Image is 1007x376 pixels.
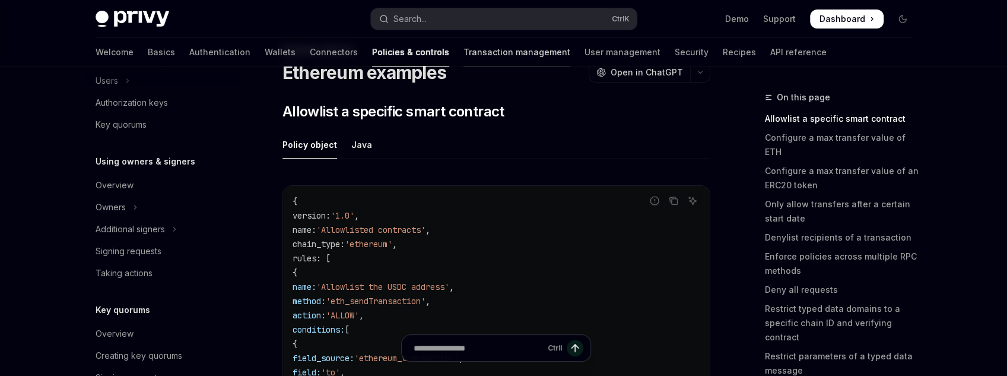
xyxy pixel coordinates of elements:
span: name: [293,282,316,292]
span: 'eth_sendTransaction' [326,296,425,307]
span: 'ALLOW' [326,310,359,321]
span: , [449,282,454,292]
span: , [425,225,430,235]
div: Creating key quorums [96,349,182,363]
span: : [326,210,331,221]
div: Additional signers [96,222,165,236]
a: Only allow transfers after a certain start date [765,195,922,228]
a: Security [675,38,709,67]
span: { [293,267,297,278]
a: Denylist recipients of a transaction [765,228,922,247]
h5: Key quorums [96,303,150,317]
span: chain_type [293,239,340,249]
span: , [354,210,359,221]
span: action: [293,310,326,321]
a: Key quorums [86,114,238,135]
div: Key quorums [96,118,147,132]
span: : [340,239,345,249]
span: 'Allowlisted contracts' [316,225,425,235]
button: Copy the contents from the code block [666,193,681,208]
a: User management [584,38,660,67]
span: Open in ChatGPT [611,67,683,78]
button: Open search [371,8,637,30]
span: { [293,196,297,207]
span: : [312,225,316,235]
span: [ [345,324,350,335]
a: Policies & controls [372,38,449,67]
span: '1.0' [331,210,354,221]
button: Toggle dark mode [893,10,912,29]
a: Configure a max transfer value of ETH [765,128,922,162]
span: : [ [316,253,331,264]
div: Signing requests [96,244,161,258]
span: Ctrl K [612,14,630,24]
span: , [425,296,430,307]
div: Taking actions [96,266,153,280]
span: rules [293,253,316,264]
a: Creating key quorums [86,345,238,366]
a: Deny all requests [765,280,922,299]
span: 'ethereum' [345,239,392,249]
button: Open in ChatGPT [589,62,690,83]
img: dark logo [96,11,169,27]
a: Support [763,13,796,25]
button: Report incorrect code [647,193,662,208]
span: version [293,210,326,221]
div: Authorization keys [96,96,168,110]
a: Overview [86,175,238,196]
h5: Using owners & signers [96,154,195,169]
span: , [392,239,397,249]
a: Configure a max transfer value of an ERC20 token [765,162,922,195]
span: On this page [777,90,830,105]
span: , [359,310,364,321]
a: API reference [770,38,827,67]
a: Authentication [189,38,250,67]
a: Wallets [265,38,296,67]
button: Toggle Additional signers section [86,219,238,240]
div: Overview [96,178,134,192]
a: Demo [725,13,749,25]
div: Overview [96,327,134,341]
a: Dashboard [810,10,884,29]
div: Java [351,131,372,159]
button: Ask AI [685,193,700,208]
a: Recipes [723,38,756,67]
a: Taking actions [86,263,238,284]
div: Search... [393,12,427,26]
input: Ask a question... [414,335,543,361]
div: Policy object [282,131,337,159]
a: Restrict typed data domains to a specific chain ID and verifying contract [765,299,922,347]
a: Welcome [96,38,134,67]
a: Signing requests [86,241,238,262]
a: Authorization keys [86,92,238,113]
a: Enforce policies across multiple RPC methods [765,247,922,280]
span: name [293,225,312,235]
span: method: [293,296,326,307]
div: Owners [96,200,126,214]
span: Allowlist a specific smart contract [282,102,504,121]
button: Send message [567,340,583,356]
a: Allowlist a specific smart contract [765,109,922,128]
span: Dashboard [819,13,865,25]
a: Transaction management [463,38,570,67]
span: 'Allowlist the USDC address' [316,282,449,292]
button: Toggle Owners section [86,197,238,218]
span: conditions: [293,324,345,335]
a: Basics [148,38,175,67]
h1: Ethereum examples [282,62,446,83]
a: Overview [86,323,238,345]
a: Connectors [310,38,358,67]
